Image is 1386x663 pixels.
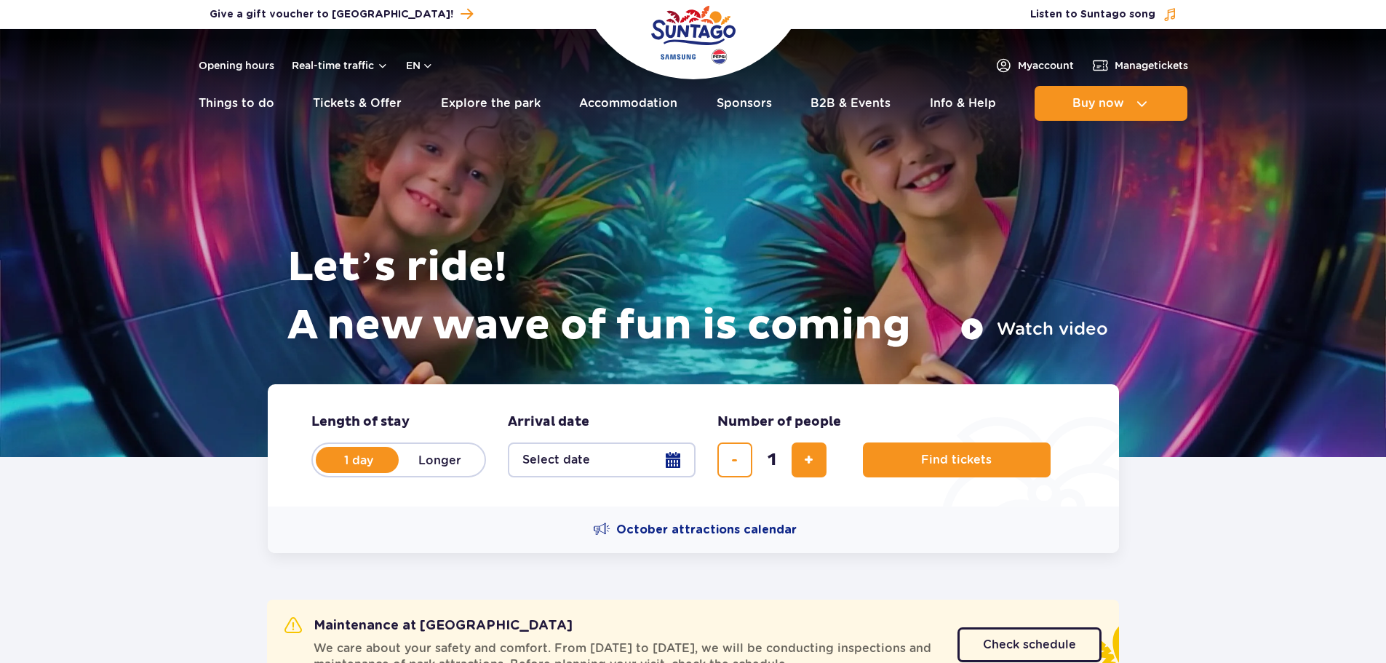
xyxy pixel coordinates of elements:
span: Find tickets [921,453,992,467]
button: Real-time traffic [292,60,389,71]
a: Sponsors [717,86,772,121]
form: Planning your visit to Park of Poland [268,384,1119,507]
span: Number of people [717,413,841,431]
a: Opening hours [199,58,274,73]
a: Myaccount [995,57,1074,74]
button: remove ticket [717,442,752,477]
span: Listen to Suntago song [1030,7,1155,22]
span: Manage tickets [1115,58,1188,73]
a: B2B & Events [811,86,891,121]
span: My account [1018,58,1074,73]
button: Watch video [960,317,1108,341]
label: Longer [399,445,482,475]
a: Check schedule [957,627,1102,662]
label: 1 day [317,445,400,475]
a: Managetickets [1091,57,1188,74]
span: October attractions calendar [616,522,797,538]
a: Tickets & Offer [313,86,402,121]
input: number of tickets [754,442,789,477]
button: Listen to Suntago song [1030,7,1177,22]
button: Select date [508,442,696,477]
a: October attractions calendar [593,521,797,539]
a: Accommodation [579,86,677,121]
button: add ticket [792,442,827,477]
h1: Let’s ride! A new wave of fun is coming [287,239,1108,355]
span: Give a gift voucher to [GEOGRAPHIC_DATA]! [210,7,453,22]
a: Give a gift voucher to [GEOGRAPHIC_DATA]! [210,4,473,24]
a: Things to do [199,86,274,121]
a: Explore the park [441,86,541,121]
button: Buy now [1035,86,1187,121]
a: Info & Help [930,86,996,121]
button: en [406,58,434,73]
h2: Maintenance at [GEOGRAPHIC_DATA] [284,617,573,635]
span: Length of stay [311,413,410,431]
button: Find tickets [863,442,1051,477]
span: Check schedule [983,639,1076,651]
span: Buy now [1072,97,1124,110]
span: Arrival date [508,413,589,431]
